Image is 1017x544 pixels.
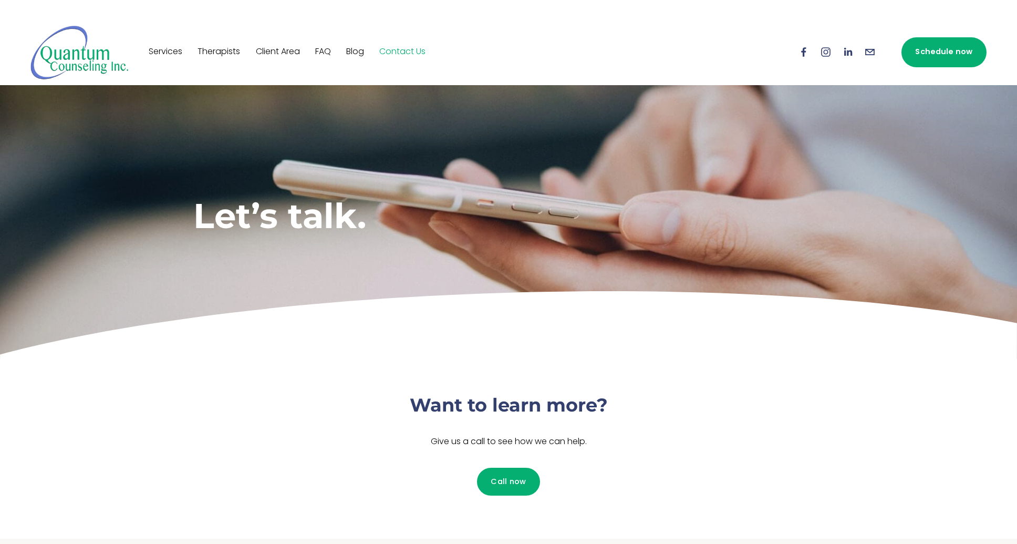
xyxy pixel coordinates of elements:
[820,46,832,58] a: Instagram
[477,468,541,496] a: Call now
[193,194,666,237] h1: Let’s talk.
[149,44,182,60] a: Services
[256,44,300,60] a: Client Area
[315,44,331,60] a: FAQ
[30,25,129,80] img: Quantum Counseling Inc. | Change starts here.
[901,37,987,67] a: Schedule now
[798,46,810,58] a: Facebook
[864,46,876,58] a: info@quantumcounselinginc.com
[351,435,666,450] p: Give us a call to see how we can help.
[842,46,854,58] a: LinkedIn
[346,44,364,60] a: Blog
[351,393,666,418] h3: Want to learn more?
[198,44,240,60] a: Therapists
[379,44,426,60] a: Contact Us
